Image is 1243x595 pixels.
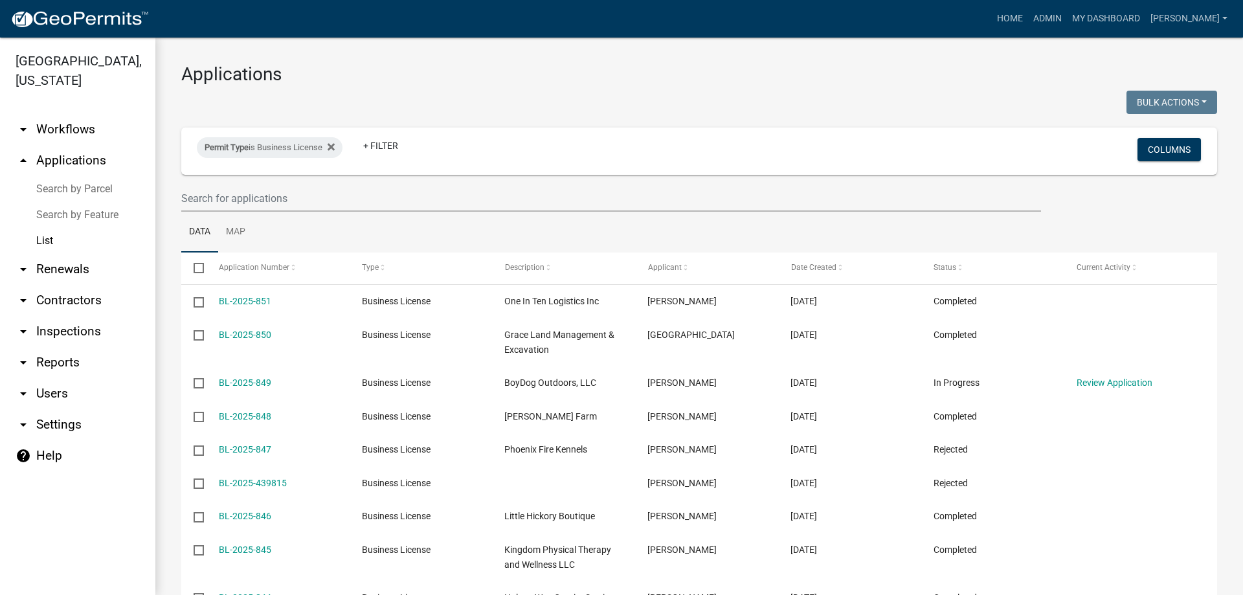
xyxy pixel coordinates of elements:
[934,377,980,388] span: In Progress
[16,355,31,370] i: arrow_drop_down
[504,444,587,455] span: Phoenix Fire Kennels
[362,411,431,421] span: Business License
[219,478,287,488] a: BL-2025-439815
[1028,6,1067,31] a: Admin
[934,444,968,455] span: Rejected
[362,377,431,388] span: Business License
[219,411,271,421] a: BL-2025-848
[934,330,977,340] span: Completed
[504,263,544,272] span: Description
[362,444,431,455] span: Business License
[635,253,778,284] datatable-header-cell: Applicant
[504,411,597,421] span: Larson Farm
[934,411,977,421] span: Completed
[16,293,31,308] i: arrow_drop_down
[790,330,817,340] span: 07/07/2025
[353,134,409,157] a: + Filter
[219,330,271,340] a: BL-2025-850
[934,544,977,555] span: Completed
[16,324,31,339] i: arrow_drop_down
[504,544,611,570] span: Kingdom Physical Therapy and Wellness LLC
[16,262,31,277] i: arrow_drop_down
[16,153,31,168] i: arrow_drop_up
[181,63,1217,85] h3: Applications
[492,253,635,284] datatable-header-cell: Description
[790,478,817,488] span: 06/23/2025
[647,377,717,388] span: Adrian Chapman
[362,296,431,306] span: Business License
[790,444,817,455] span: 07/03/2025
[1145,6,1233,31] a: [PERSON_NAME]
[647,511,717,521] span: Kaylie Cupp
[362,263,379,272] span: Type
[362,478,431,488] span: Business License
[362,330,431,340] span: Business License
[647,330,735,340] span: Crawford County
[181,253,206,284] datatable-header-cell: Select
[1077,377,1152,388] a: Review Application
[16,386,31,401] i: arrow_drop_down
[504,296,599,306] span: One In Ten Logistics Inc
[181,185,1041,212] input: Search for applications
[778,253,921,284] datatable-header-cell: Date Created
[1064,253,1207,284] datatable-header-cell: Current Activity
[790,263,836,272] span: Date Created
[1067,6,1145,31] a: My Dashboard
[921,253,1064,284] datatable-header-cell: Status
[1126,91,1217,114] button: Bulk Actions
[647,544,717,555] span: Seth Johnson
[205,142,249,152] span: Permit Type
[934,263,956,272] span: Status
[790,296,817,306] span: 07/17/2025
[362,511,431,521] span: Business License
[219,296,271,306] a: BL-2025-851
[206,253,349,284] datatable-header-cell: Application Number
[790,511,817,521] span: 06/22/2025
[16,122,31,137] i: arrow_drop_down
[219,377,271,388] a: BL-2025-849
[790,377,817,388] span: 07/07/2025
[219,544,271,555] a: BL-2025-845
[934,511,977,521] span: Completed
[1137,138,1201,161] button: Columns
[219,263,289,272] span: Application Number
[504,377,596,388] span: BoyDog Outdoors, LLC
[647,296,717,306] span: Christopher L Dearro
[16,448,31,464] i: help
[219,444,271,455] a: BL-2025-847
[992,6,1028,31] a: Home
[647,478,717,488] span: James M Davidson
[181,212,218,253] a: Data
[197,137,342,158] div: is Business License
[504,511,595,521] span: Little Hickory Boutique
[504,330,614,355] span: Grace Land Management & Excavation
[934,478,968,488] span: Rejected
[647,444,717,455] span: Natasha R Broxton
[349,253,492,284] datatable-header-cell: Type
[647,263,681,272] span: Applicant
[790,411,817,421] span: 07/03/2025
[934,296,977,306] span: Completed
[647,411,717,421] span: Christopher Larson
[790,544,817,555] span: 06/19/2025
[219,511,271,521] a: BL-2025-846
[362,544,431,555] span: Business License
[16,417,31,432] i: arrow_drop_down
[218,212,253,253] a: Map
[1077,263,1130,272] span: Current Activity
